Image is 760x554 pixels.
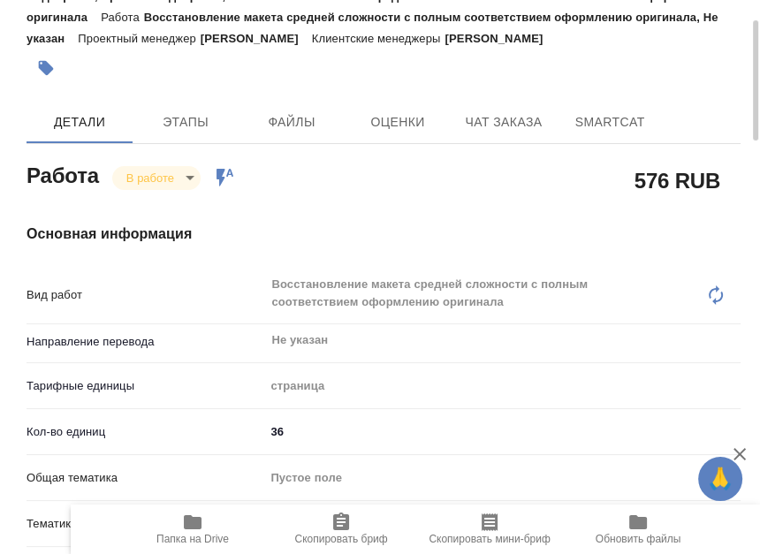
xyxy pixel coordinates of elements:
[270,469,719,487] div: Пустое поле
[27,333,264,351] p: Направление перевода
[27,515,264,533] p: Тематика
[27,49,65,87] button: Добавить тэг
[143,111,228,133] span: Этапы
[415,505,564,554] button: Скопировать мини-бриф
[445,32,556,45] p: [PERSON_NAME]
[37,111,122,133] span: Детали
[118,505,267,554] button: Папка на Drive
[355,111,440,133] span: Оценки
[705,460,735,497] span: 🙏
[698,457,742,501] button: 🙏
[564,505,712,554] button: Обновить файлы
[27,286,264,304] p: Вид работ
[635,165,720,195] h2: 576 RUB
[156,533,229,545] span: Папка на Drive
[461,111,546,133] span: Чат заказа
[567,111,652,133] span: SmartCat
[27,11,718,45] p: Восстановление макета средней сложности с полным соответствием оформлению оригинала, Не указан
[596,533,681,545] span: Обновить файлы
[112,166,201,190] div: В работе
[264,419,741,444] input: ✎ Введи что-нибудь
[27,469,264,487] p: Общая тематика
[264,463,741,493] div: Пустое поле
[121,171,179,186] button: В работе
[27,158,99,190] h2: Работа
[27,423,264,441] p: Кол-во единиц
[294,533,387,545] span: Скопировать бриф
[78,32,200,45] p: Проектный менеджер
[27,377,264,395] p: Тарифные единицы
[429,533,550,545] span: Скопировать мини-бриф
[101,11,144,24] p: Работа
[249,111,334,133] span: Файлы
[264,371,741,401] div: страница
[312,32,445,45] p: Клиентские менеджеры
[201,32,312,45] p: [PERSON_NAME]
[27,224,741,245] h4: Основная информация
[267,505,415,554] button: Скопировать бриф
